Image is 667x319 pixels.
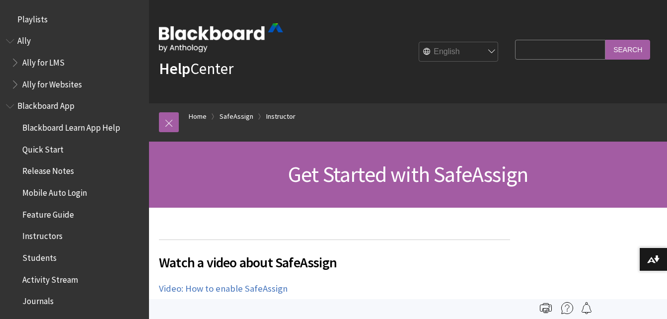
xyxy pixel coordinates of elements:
[6,11,143,28] nav: Book outline for Playlists
[189,110,207,123] a: Home
[22,141,64,155] span: Quick Start
[17,33,31,46] span: Ally
[6,33,143,93] nav: Book outline for Anthology Ally Help
[581,302,593,314] img: Follow this page
[22,293,54,307] span: Journals
[17,11,48,24] span: Playlists
[159,59,190,79] strong: Help
[22,228,63,241] span: Instructors
[22,54,65,68] span: Ally for LMS
[17,98,74,111] span: Blackboard App
[220,110,253,123] a: SafeAssign
[159,283,288,295] a: Video: How to enable SafeAssign
[22,119,120,133] span: Blackboard Learn App Help
[159,23,283,52] img: Blackboard by Anthology
[22,76,82,89] span: Ally for Websites
[159,59,233,79] a: HelpCenter
[22,206,74,220] span: Feature Guide
[22,271,78,285] span: Activity Stream
[419,42,499,62] select: Site Language Selector
[159,252,510,273] span: Watch a video about SafeAssign
[22,163,74,176] span: Release Notes
[605,40,650,59] input: Search
[561,302,573,314] img: More help
[22,184,87,198] span: Mobile Auto Login
[540,302,552,314] img: Print
[266,110,296,123] a: Instructor
[22,249,57,263] span: Students
[288,160,528,188] span: Get Started with SafeAssign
